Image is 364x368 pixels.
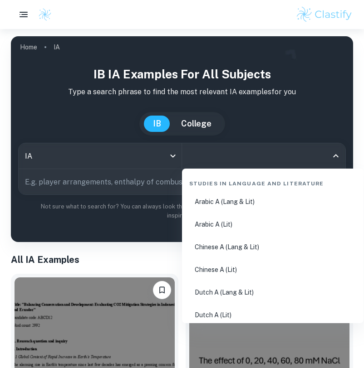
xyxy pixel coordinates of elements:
p: Not sure what to search for? You can always look through our example Internal Assessments below f... [18,202,346,221]
li: Arabic A (Lit) [186,214,360,235]
img: profile cover [11,36,353,242]
li: Chinese A (Lit) [186,259,360,280]
h1: All IA Examples [11,253,353,266]
button: IB [144,116,170,132]
p: Type a search phrase to find the most relevant IA examples for you [18,87,346,97]
div: IA [19,143,182,169]
button: Close [330,150,342,162]
li: Arabic A (Lang & Lit) [186,191,360,212]
a: Clastify logo [33,8,52,21]
div: Studies in Language and Literature [186,172,360,191]
h1: IB IA examples for all subjects [18,65,346,83]
a: Home [20,41,37,53]
li: Dutch A (Lit) [186,305,360,325]
img: Clastify logo [295,5,353,24]
li: Chinese A (Lang & Lit) [186,237,360,257]
li: Dutch A (Lang & Lit) [186,282,360,303]
p: IA [54,42,60,52]
img: Clastify logo [38,8,52,21]
button: College [172,116,221,132]
button: Please log in to bookmark exemplars [153,281,171,299]
input: E.g. player arrangements, enthalpy of combustion, analysis of a big city... [19,169,320,194]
